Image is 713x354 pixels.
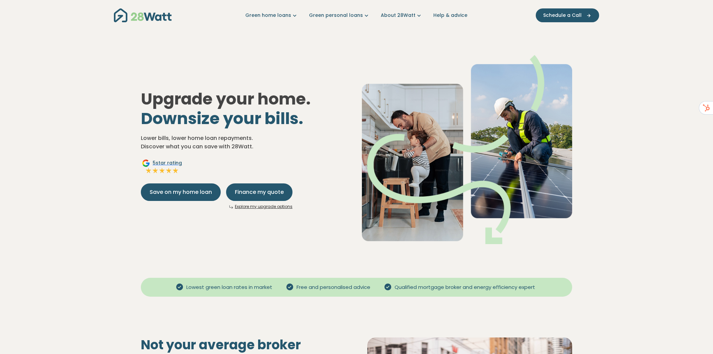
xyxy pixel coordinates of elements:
button: Save on my home loan [141,183,221,201]
span: Qualified mortgage broker and energy efficiency expert [392,284,538,291]
a: Explore my upgrade options [235,204,292,209]
a: Google5star ratingFull starFull starFull starFull starFull star [141,159,183,175]
button: Finance my quote [226,183,292,201]
span: 5 star rating [153,159,182,167]
h1: Upgrade your home. [141,89,351,128]
img: Full star [159,167,165,174]
img: Full star [165,167,172,174]
button: Schedule a Call [536,8,599,22]
h2: Not your average broker [141,337,346,353]
img: 28Watt [114,8,172,22]
span: Downsize your bills. [141,107,303,130]
nav: Main navigation [114,7,599,24]
a: About 28Watt [381,12,423,19]
span: Lowest green loan rates in market [184,284,275,291]
img: Full star [152,167,159,174]
p: Lower bills, lower home loan repayments. Discover what you can save with 28Watt. [141,134,351,151]
img: Full star [145,167,152,174]
a: Help & advice [433,12,467,19]
img: Dad helping toddler [362,55,572,244]
img: Google [142,159,150,167]
span: Schedule a Call [543,12,582,19]
span: Finance my quote [235,188,284,196]
span: Free and personalised advice [294,284,373,291]
a: Green personal loans [309,12,370,19]
a: Green home loans [245,12,298,19]
span: Save on my home loan [150,188,212,196]
img: Full star [172,167,179,174]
